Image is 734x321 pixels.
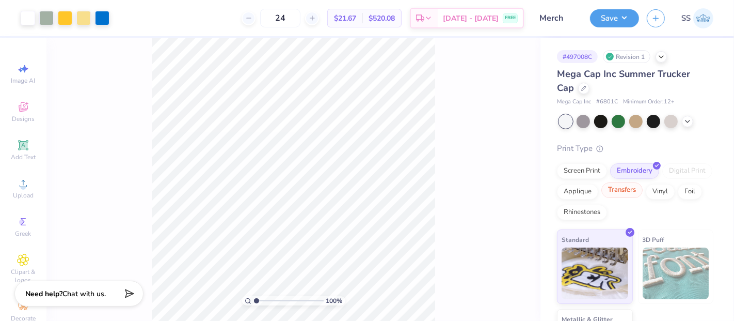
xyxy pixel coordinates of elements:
span: # 6801C [596,98,618,106]
span: Chat with us. [62,289,106,299]
span: Image AI [11,77,36,85]
img: Shashank S Sharma [693,8,713,28]
span: Mega Cap Inc Summer Trucker Cap [557,68,690,94]
input: Untitled Design [532,8,582,28]
span: Minimum Order: 12 + [623,98,675,106]
input: – – [260,9,300,27]
span: FREE [505,14,516,22]
div: Transfers [601,182,643,198]
span: SS [681,12,691,24]
span: $520.08 [369,13,395,24]
img: Standard [562,248,628,299]
span: Greek [15,230,31,238]
span: Add Text [11,153,36,161]
div: Revision 1 [603,50,650,63]
div: Print Type [557,143,713,155]
span: Standard [562,234,589,245]
span: [DATE] - [DATE] [443,13,499,24]
img: 3D Puff [643,248,709,299]
div: Screen Print [557,163,607,179]
span: $21.67 [334,13,356,24]
div: Digital Print [662,163,712,179]
div: Foil [678,184,702,200]
span: Upload [13,191,34,200]
span: Clipart & logos [5,268,41,284]
strong: Need help? [25,289,62,299]
span: 100 % [326,296,343,305]
div: # 497008C [557,50,598,63]
div: Embroidery [610,163,659,179]
a: SS [681,8,713,28]
div: Rhinestones [557,205,607,220]
span: 3D Puff [643,234,664,245]
div: Vinyl [646,184,675,200]
span: Mega Cap Inc [557,98,591,106]
span: Designs [12,115,35,123]
button: Save [590,9,639,27]
div: Applique [557,184,598,200]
